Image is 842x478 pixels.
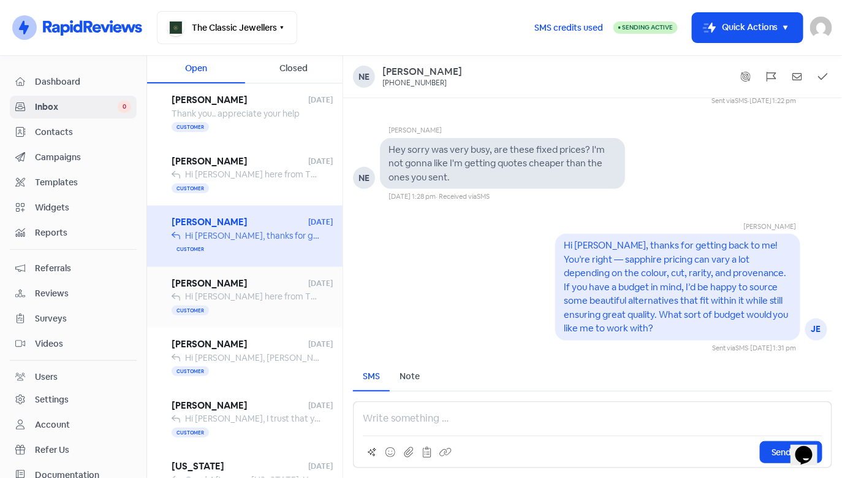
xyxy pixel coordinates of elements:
[10,307,137,330] a: Surveys
[172,366,209,376] span: Customer
[308,461,333,472] span: [DATE]
[389,191,436,202] div: [DATE] 1:28 pm
[591,222,797,234] div: [PERSON_NAME]
[534,21,603,34] span: SMS credits used
[35,418,70,431] div: Account
[172,183,209,193] span: Customer
[172,108,300,119] span: Thank you.. appreciate your help
[35,312,131,325] span: Surveys
[805,318,827,341] div: JE
[172,93,308,107] span: [PERSON_NAME]
[35,287,131,300] span: Reviews
[308,94,333,106] span: [DATE]
[622,23,673,31] span: Sending Active
[35,337,131,350] span: Videos
[308,278,333,289] span: [DATE]
[735,344,748,352] span: SMS
[524,20,613,33] a: SMS credits used
[10,388,137,411] a: Settings
[172,399,308,413] span: [PERSON_NAME]
[382,66,462,79] a: [PERSON_NAME]
[400,370,420,383] div: Note
[711,96,749,105] span: Sent via ·
[308,400,333,411] span: [DATE]
[10,333,137,355] a: Videos
[762,67,781,86] button: Flag conversation
[172,277,308,291] span: [PERSON_NAME]
[692,13,803,42] button: Quick Actions
[10,366,137,388] a: Users
[245,55,343,83] div: Closed
[35,101,118,114] span: Inbox
[10,171,137,194] a: Templates
[147,55,245,83] div: Open
[35,75,131,88] span: Dashboard
[10,439,137,461] a: Refer Us
[788,67,806,86] button: Mark as unread
[810,17,832,39] img: User
[10,414,137,436] a: Account
[10,282,137,305] a: Reviews
[564,239,791,334] pre: Hi [PERSON_NAME], thanks for getting back to me! You’re right — sapphire pricing can vary a lot d...
[389,144,607,183] pre: Hey sorry was very busy, are these fixed prices? I'm not gonna like I'm getting quotes cheaper th...
[35,444,131,457] span: Refer Us
[308,339,333,350] span: [DATE]
[35,262,131,275] span: Referrals
[172,215,308,229] span: [PERSON_NAME]
[749,96,797,106] div: [DATE] 1:22 pm
[118,101,131,113] span: 0
[10,96,137,118] a: Inbox 0
[10,71,137,93] a: Dashboard
[10,222,137,244] a: Reports
[382,79,447,88] div: [PHONE_NUMBER]
[172,122,209,132] span: Customer
[35,201,131,214] span: Widgets
[172,244,209,254] span: Customer
[735,96,748,105] span: SMS
[712,344,750,352] span: Sent via ·
[172,428,209,438] span: Customer
[737,67,755,86] button: Show system messages
[157,11,297,44] button: The Classic Jewellers
[35,126,131,139] span: Contacts
[10,257,137,280] a: Referrals
[172,155,308,169] span: [PERSON_NAME]
[35,393,69,406] div: Settings
[10,121,137,144] a: Contacts
[760,441,822,463] button: Send SMS
[791,429,830,466] iframe: chat widget
[353,167,375,189] div: NE
[172,460,308,474] span: [US_STATE]
[389,125,625,138] div: [PERSON_NAME]
[35,176,131,189] span: Templates
[613,20,678,35] a: Sending Active
[750,343,797,353] div: [DATE] 1:31 pm
[477,192,490,201] span: SMS
[308,217,333,228] span: [DATE]
[363,370,380,383] div: SMS
[172,337,308,352] span: [PERSON_NAME]
[35,226,131,239] span: Reports
[35,371,58,384] div: Users
[814,67,832,86] button: Mark as closed
[10,196,137,219] a: Widgets
[772,446,811,459] span: Send SMS
[308,156,333,167] span: [DATE]
[172,306,209,315] span: Customer
[353,66,375,88] div: Ne
[10,146,137,169] a: Campaigns
[436,191,490,202] div: · Received via
[35,151,131,164] span: Campaigns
